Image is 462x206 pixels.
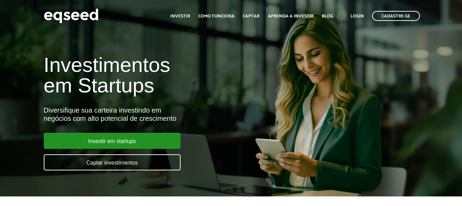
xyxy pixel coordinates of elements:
[351,14,364,18] a: Login
[372,11,420,21] a: Cadastre-se
[170,14,190,18] a: Investir
[44,7,98,25] img: EqSeed
[44,106,265,123] div: Diversifique sua carteira investindo em negócios com alto potencial de crescimento
[198,14,235,18] a: Como funciona
[44,154,181,170] a: Captar investimentos
[268,14,314,18] a: Aprenda a investir
[44,55,265,96] h1: Investimentos em Startups
[44,133,181,149] a: Investir em startups
[322,14,333,18] a: Blog
[243,14,260,18] a: Captar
